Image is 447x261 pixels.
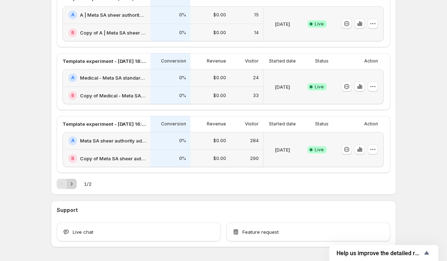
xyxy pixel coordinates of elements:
[71,93,74,99] h2: B
[275,83,290,91] p: [DATE]
[63,57,146,65] p: Template experiment - [DATE] 18:55:40
[80,92,146,99] h2: Copy of Medical - Meta SA standard advertorial
[179,93,186,99] p: 0%
[179,138,186,144] p: 0%
[67,179,77,189] button: Next
[364,58,378,64] p: Action
[254,30,259,36] p: 14
[80,29,146,36] h2: Copy of A | Meta SA sheer authority advertorial
[250,138,259,144] p: 284
[71,156,74,161] h2: B
[57,206,78,214] h3: Support
[315,84,324,90] span: Live
[337,250,422,257] span: Help us improve the detailed report for A/B campaigns
[315,147,324,153] span: Live
[275,20,290,28] p: [DATE]
[71,30,74,36] h2: B
[207,58,226,64] p: Revenue
[80,137,146,144] h2: Meta SA sheer authority advertorial iteration #1
[179,156,186,161] p: 0%
[213,93,226,99] p: $0.00
[80,11,146,19] h2: A | Meta SA sheer authority advertorial
[315,58,329,64] p: Status
[161,58,186,64] p: Conversion
[275,146,290,153] p: [DATE]
[337,249,431,257] button: Show survey - Help us improve the detailed report for A/B campaigns
[80,155,146,162] h2: Copy of Meta SA sheer authority advertorial iteration #1
[315,21,324,27] span: Live
[84,180,92,188] span: 1 / 2
[269,58,296,64] p: Started date
[73,228,93,236] span: Live chat
[213,138,226,144] p: $0.00
[250,156,259,161] p: 290
[63,120,146,128] p: Template experiment - [DATE] 16:32:37
[213,30,226,36] p: $0.00
[71,138,74,144] h2: A
[161,121,186,127] p: Conversion
[179,30,186,36] p: 0%
[213,156,226,161] p: $0.00
[269,121,296,127] p: Started date
[242,228,279,236] span: Feature request
[245,121,259,127] p: Visitor
[364,121,378,127] p: Action
[71,12,74,18] h2: A
[57,179,77,189] nav: Pagination
[179,75,186,81] p: 0%
[245,58,259,64] p: Visitor
[213,75,226,81] p: $0.00
[253,93,259,99] p: 33
[254,12,259,18] p: 15
[80,74,146,81] h2: Medical - Meta SA standard advertorial
[207,121,226,127] p: Revenue
[71,75,74,81] h2: A
[315,121,329,127] p: Status
[253,75,259,81] p: 24
[213,12,226,18] p: $0.00
[179,12,186,18] p: 0%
